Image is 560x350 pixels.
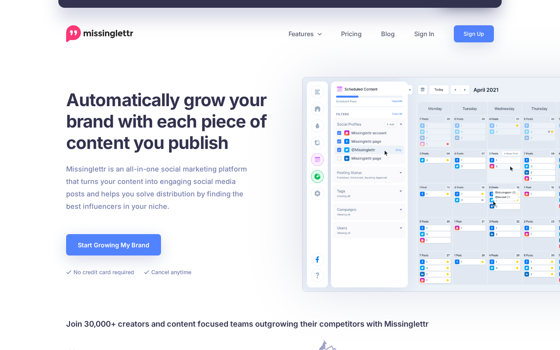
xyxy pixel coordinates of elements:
[66,267,134,277] li: No credit card required
[371,25,404,42] a: Blog
[404,25,444,42] a: Sign In
[144,267,191,277] li: Cancel anytime
[66,25,133,42] a: Home
[66,163,247,213] p: Missinglettr is an all-in-one social marketing platform that turns your content into engaging soc...
[454,25,494,42] a: Sign Up
[66,318,494,330] h4: Join 30,000+ creators and content focused teams outgrowing their competitors with Missinglettr
[66,234,161,255] a: Start Growing My Brand
[331,25,371,42] a: Pricing
[279,25,331,42] a: Features
[66,89,286,153] h1: Automatically grow your brand with each piece of content you publish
